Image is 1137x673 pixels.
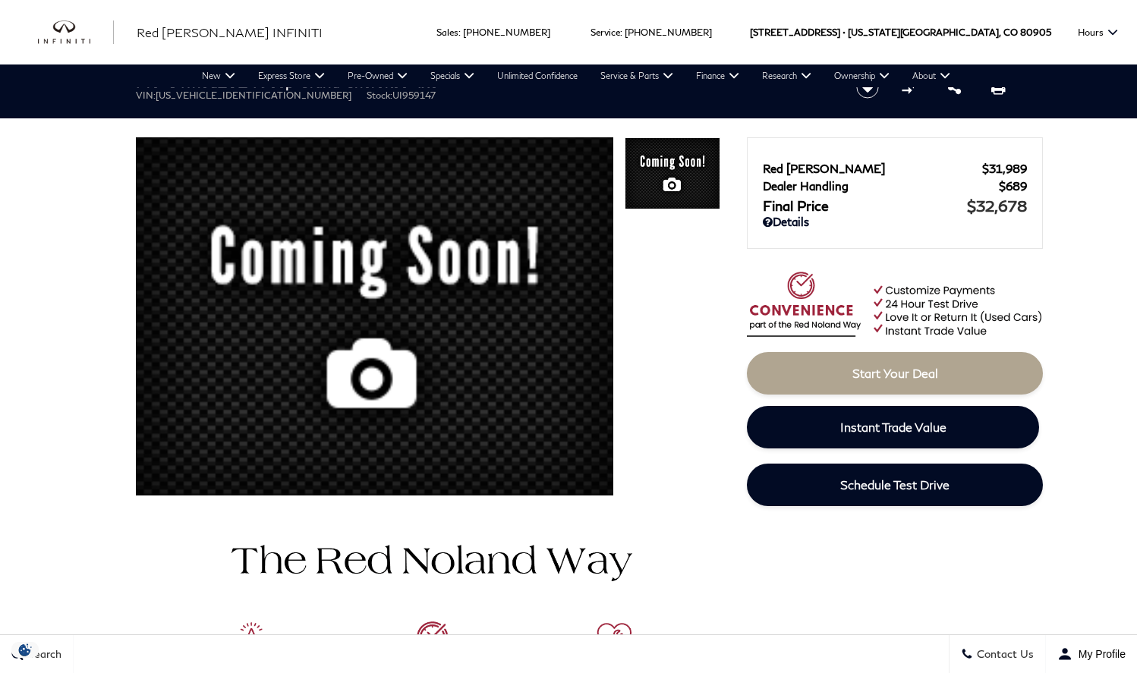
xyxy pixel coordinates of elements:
[336,64,419,87] a: Pre-Owned
[999,179,1027,193] span: $689
[137,25,323,39] span: Red [PERSON_NAME] INFINITI
[747,352,1043,395] a: Start Your Deal
[625,137,720,211] img: Used 2024 Bright White Clearcoat Jeep 4xe image 1
[1046,635,1137,673] button: Open user profile menu
[967,197,1027,215] span: $32,678
[763,162,982,175] span: Red [PERSON_NAME]
[901,64,962,87] a: About
[8,642,43,658] section: Click to Open Cookie Consent Modal
[685,64,751,87] a: Finance
[763,179,1027,193] a: Dealer Handling $689
[486,64,589,87] a: Unlimited Confidence
[392,90,436,101] span: UI959147
[463,27,550,38] a: [PHONE_NUMBER]
[852,366,938,380] span: Start Your Deal
[747,464,1043,506] a: Schedule Test Drive
[137,24,323,42] a: Red [PERSON_NAME] INFINITI
[763,197,1027,215] a: Final Price $32,678
[750,27,1051,38] a: [STREET_ADDRESS] • [US_STATE][GEOGRAPHIC_DATA], CO 80905
[751,64,823,87] a: Research
[591,27,620,38] span: Service
[763,162,1027,175] a: Red [PERSON_NAME] $31,989
[38,20,114,45] a: infiniti
[840,477,950,492] span: Schedule Test Drive
[763,179,999,193] span: Dealer Handling
[620,27,622,38] span: :
[747,406,1039,448] a: Instant Trade Value
[763,197,967,214] span: Final Price
[899,76,922,99] button: Compare vehicle
[367,90,392,101] span: Stock:
[136,90,156,101] span: VIN:
[191,64,962,87] nav: Main Navigation
[191,64,247,87] a: New
[982,162,1027,175] span: $31,989
[156,90,351,101] span: [US_VEHICLE_IDENTIFICATION_NUMBER]
[973,648,1034,661] span: Contact Us
[763,215,1027,228] a: Details
[589,64,685,87] a: Service & Parts
[840,420,946,434] span: Instant Trade Value
[625,27,712,38] a: [PHONE_NUMBER]
[823,64,901,87] a: Ownership
[436,27,458,38] span: Sales
[136,137,613,505] img: Used 2024 Bright White Clearcoat Jeep 4xe image 1
[24,648,61,661] span: Search
[1072,648,1126,660] span: My Profile
[38,20,114,45] img: INFINITI
[8,642,43,658] img: Opt-Out Icon
[419,64,486,87] a: Specials
[458,27,461,38] span: :
[247,64,336,87] a: Express Store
